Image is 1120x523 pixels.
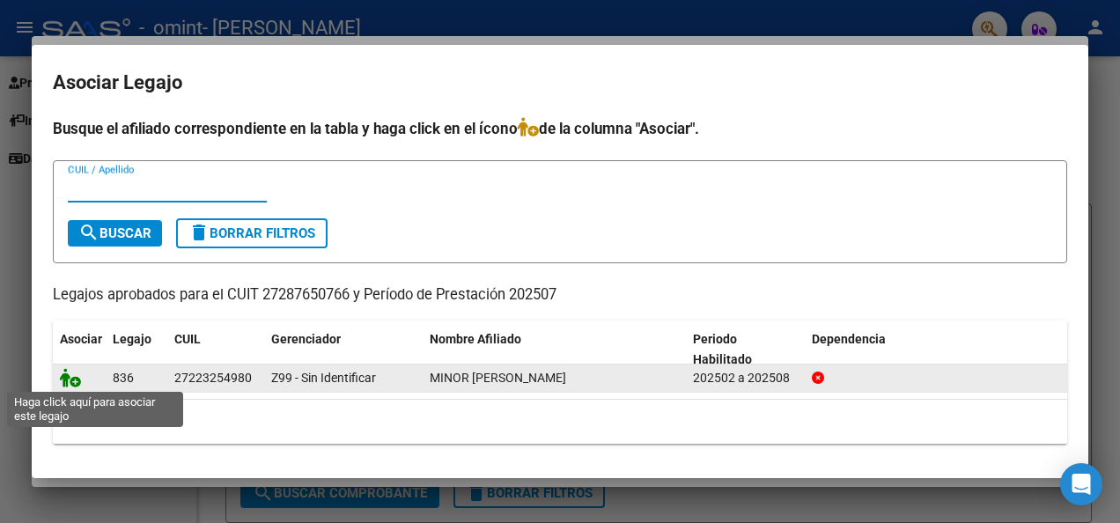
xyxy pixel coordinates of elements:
[271,371,376,385] span: Z99 - Sin Identificar
[78,225,151,241] span: Buscar
[53,284,1067,306] p: Legajos aprobados para el CUIT 27287650766 y Período de Prestación 202507
[693,332,752,366] span: Periodo Habilitado
[174,368,252,388] div: 27223254980
[53,400,1067,444] div: 1 registros
[1060,463,1102,505] div: Open Intercom Messenger
[174,332,201,346] span: CUIL
[812,332,886,346] span: Dependencia
[68,220,162,247] button: Buscar
[188,222,210,243] mat-icon: delete
[805,320,1068,379] datatable-header-cell: Dependencia
[264,320,423,379] datatable-header-cell: Gerenciador
[693,368,798,388] div: 202502 a 202508
[430,332,521,346] span: Nombre Afiliado
[167,320,264,379] datatable-header-cell: CUIL
[686,320,805,379] datatable-header-cell: Periodo Habilitado
[113,371,134,385] span: 836
[423,320,686,379] datatable-header-cell: Nombre Afiliado
[113,332,151,346] span: Legajo
[271,332,341,346] span: Gerenciador
[53,117,1067,140] h4: Busque el afiliado correspondiente en la tabla y haga click en el ícono de la columna "Asociar".
[60,332,102,346] span: Asociar
[53,66,1067,99] h2: Asociar Legajo
[430,371,566,385] span: MINOR CLAUDIA ALEJANDRA
[176,218,328,248] button: Borrar Filtros
[53,320,106,379] datatable-header-cell: Asociar
[188,225,315,241] span: Borrar Filtros
[78,222,99,243] mat-icon: search
[106,320,167,379] datatable-header-cell: Legajo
